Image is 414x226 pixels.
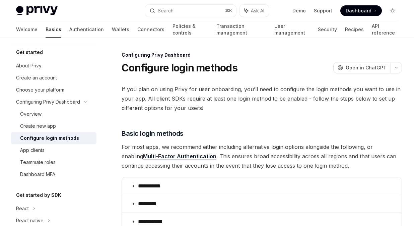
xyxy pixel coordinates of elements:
[216,21,266,38] a: Transaction management
[137,21,164,38] a: Connectors
[11,168,96,180] a: Dashboard MFA
[239,5,269,17] button: Ask AI
[122,52,402,58] div: Configuring Privy Dashboard
[314,7,332,14] a: Support
[145,5,236,17] button: Search...⌘K
[11,144,96,156] a: App clients
[20,134,79,142] div: Configure login methods
[20,122,56,130] div: Create new app
[122,62,237,74] h1: Configure login methods
[143,153,216,160] a: Multi-Factor Authentication
[16,6,58,15] img: light logo
[16,205,29,213] div: React
[16,191,61,199] h5: Get started by SDK
[225,8,232,13] span: ⌘ K
[340,5,382,16] a: Dashboard
[11,120,96,132] a: Create new app
[16,48,43,56] h5: Get started
[69,21,104,38] a: Authentication
[112,21,129,38] a: Wallets
[345,21,364,38] a: Recipes
[11,72,96,84] a: Create an account
[11,108,96,120] a: Overview
[46,21,61,38] a: Basics
[11,156,96,168] a: Teammate roles
[16,74,57,82] div: Create an account
[372,21,398,38] a: API reference
[20,146,45,154] div: App clients
[20,170,55,178] div: Dashboard MFA
[274,21,310,38] a: User management
[292,7,306,14] a: Demo
[11,132,96,144] a: Configure login methods
[346,7,371,14] span: Dashboard
[333,62,391,73] button: Open in ChatGPT
[122,129,184,138] span: Basic login methods
[11,84,96,96] a: Choose your platform
[158,7,177,15] div: Search...
[16,62,42,70] div: About Privy
[16,21,38,38] a: Welcome
[20,158,56,166] div: Teammate roles
[20,110,42,118] div: Overview
[122,84,402,113] span: If you plan on using Privy for user onboarding, you’ll need to configure the login methods you wa...
[122,142,402,170] span: For most apps, we recommend either including alternative login options alongside the following, o...
[318,21,337,38] a: Security
[16,217,44,225] div: React native
[172,21,208,38] a: Policies & controls
[11,60,96,72] a: About Privy
[387,5,398,16] button: Toggle dark mode
[251,7,264,14] span: Ask AI
[16,98,80,106] div: Configuring Privy Dashboard
[346,64,387,71] span: Open in ChatGPT
[16,86,64,94] div: Choose your platform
